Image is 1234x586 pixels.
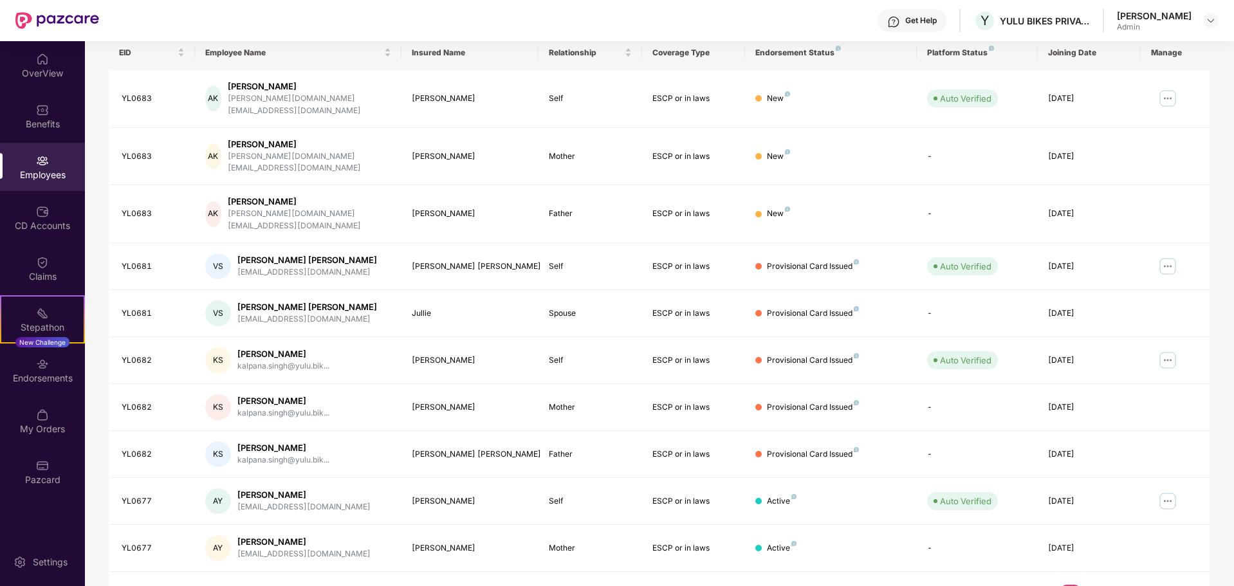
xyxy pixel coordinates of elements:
div: Self [549,354,631,367]
div: New Challenge [15,337,69,347]
div: KS [205,394,231,420]
div: YL0681 [122,307,185,320]
div: [DATE] [1048,354,1130,367]
div: [PERSON_NAME] [412,401,529,414]
img: svg+xml;base64,PHN2ZyBpZD0iTXlfT3JkZXJzIiBkYXRhLW5hbWU9Ik15IE9yZGVycyIgeG1sbnM9Imh0dHA6Ly93d3cudz... [36,408,49,421]
div: kalpana.singh@yulu.bik... [237,360,329,372]
div: Provisional Card Issued [767,261,859,273]
div: ESCP or in laws [652,448,735,461]
div: [DATE] [1048,401,1130,414]
div: [DATE] [1048,208,1130,220]
div: New [767,151,790,163]
img: svg+xml;base64,PHN2ZyBpZD0iQmVuZWZpdHMiIHhtbG5zPSJodHRwOi8vd3d3LnczLm9yZy8yMDAwL3N2ZyIgd2lkdGg9Ij... [36,104,49,116]
div: [PERSON_NAME] [412,354,529,367]
span: Employee Name [205,48,382,58]
td: - [917,384,1037,431]
div: [DATE] [1048,448,1130,461]
img: manageButton [1157,88,1178,109]
img: svg+xml;base64,PHN2ZyBpZD0iSG9tZSIgeG1sbnM9Imh0dHA6Ly93d3cudzMub3JnLzIwMDAvc3ZnIiB3aWR0aD0iMjAiIG... [36,53,49,66]
div: AY [205,488,231,514]
div: ESCP or in laws [652,495,735,508]
div: [EMAIL_ADDRESS][DOMAIN_NAME] [237,548,371,560]
img: manageButton [1157,256,1178,277]
div: Get Help [905,15,937,26]
img: svg+xml;base64,PHN2ZyBpZD0iRHJvcGRvd24tMzJ4MzIiIHhtbG5zPSJodHRwOi8vd3d3LnczLm9yZy8yMDAwL3N2ZyIgd2... [1206,15,1216,26]
div: YL0682 [122,448,185,461]
img: svg+xml;base64,PHN2ZyB4bWxucz0iaHR0cDovL3d3dy53My5vcmcvMjAwMC9zdmciIHdpZHRoPSI4IiBoZWlnaHQ9IjgiIH... [785,91,790,96]
div: ESCP or in laws [652,261,735,273]
div: YL0683 [122,208,185,220]
div: [DATE] [1048,542,1130,554]
img: svg+xml;base64,PHN2ZyBpZD0iRW1wbG95ZWVzIiB4bWxucz0iaHR0cDovL3d3dy53My5vcmcvMjAwMC9zdmciIHdpZHRoPS... [36,154,49,167]
img: svg+xml;base64,PHN2ZyB4bWxucz0iaHR0cDovL3d3dy53My5vcmcvMjAwMC9zdmciIHdpZHRoPSI4IiBoZWlnaHQ9IjgiIH... [854,259,859,264]
div: Self [549,495,631,508]
div: Settings [29,556,71,569]
div: Auto Verified [940,92,991,105]
div: Provisional Card Issued [767,307,859,320]
td: - [917,525,1037,572]
div: Platform Status [927,48,1027,58]
div: [PERSON_NAME] [237,489,371,501]
span: Y [981,13,990,28]
div: [EMAIL_ADDRESS][DOMAIN_NAME] [237,266,377,279]
td: - [917,128,1037,186]
div: AK [205,143,221,169]
div: Admin [1117,22,1192,32]
div: KS [205,441,231,467]
div: [DATE] [1048,93,1130,105]
img: svg+xml;base64,PHN2ZyB4bWxucz0iaHR0cDovL3d3dy53My5vcmcvMjAwMC9zdmciIHdpZHRoPSI4IiBoZWlnaHQ9IjgiIH... [854,447,859,452]
div: [PERSON_NAME][DOMAIN_NAME][EMAIL_ADDRESS][DOMAIN_NAME] [228,208,391,232]
th: Insured Name [401,35,539,70]
div: Provisional Card Issued [767,401,859,414]
div: Self [549,261,631,273]
div: Father [549,448,631,461]
div: YL0677 [122,542,185,554]
div: YL0682 [122,354,185,367]
img: svg+xml;base64,PHN2ZyBpZD0iQ0RfQWNjb3VudHMiIGRhdGEtbmFtZT0iQ0QgQWNjb3VudHMiIHhtbG5zPSJodHRwOi8vd3... [36,205,49,218]
div: Mother [549,151,631,163]
div: [PERSON_NAME] [228,138,391,151]
td: - [917,290,1037,337]
img: svg+xml;base64,PHN2ZyB4bWxucz0iaHR0cDovL3d3dy53My5vcmcvMjAwMC9zdmciIHdpZHRoPSI4IiBoZWlnaHQ9IjgiIH... [989,46,994,51]
div: [PERSON_NAME] [412,151,529,163]
img: svg+xml;base64,PHN2ZyBpZD0iSGVscC0zMngzMiIgeG1sbnM9Imh0dHA6Ly93d3cudzMub3JnLzIwMDAvc3ZnIiB3aWR0aD... [887,15,900,28]
div: kalpana.singh@yulu.bik... [237,454,329,466]
div: kalpana.singh@yulu.bik... [237,407,329,419]
div: Active [767,542,797,554]
img: svg+xml;base64,PHN2ZyB4bWxucz0iaHR0cDovL3d3dy53My5vcmcvMjAwMC9zdmciIHdpZHRoPSI4IiBoZWlnaHQ9IjgiIH... [785,206,790,212]
div: [PERSON_NAME] [412,208,529,220]
img: manageButton [1157,350,1178,371]
div: [PERSON_NAME] [412,93,529,105]
div: [EMAIL_ADDRESS][DOMAIN_NAME] [237,501,371,513]
img: svg+xml;base64,PHN2ZyB4bWxucz0iaHR0cDovL3d3dy53My5vcmcvMjAwMC9zdmciIHdpZHRoPSI4IiBoZWlnaHQ9IjgiIH... [785,149,790,154]
th: Employee Name [195,35,401,70]
div: Provisional Card Issued [767,448,859,461]
div: ESCP or in laws [652,401,735,414]
div: Stepathon [1,321,84,334]
div: [PERSON_NAME] [228,196,391,208]
th: Joining Date [1038,35,1141,70]
img: svg+xml;base64,PHN2ZyB4bWxucz0iaHR0cDovL3d3dy53My5vcmcvMjAwMC9zdmciIHdpZHRoPSI4IiBoZWlnaHQ9IjgiIH... [791,494,797,499]
img: svg+xml;base64,PHN2ZyBpZD0iQ2xhaW0iIHhtbG5zPSJodHRwOi8vd3d3LnczLm9yZy8yMDAwL3N2ZyIgd2lkdGg9IjIwIi... [36,256,49,269]
div: YULU BIKES PRIVATE LIMITED [1000,15,1090,27]
div: Provisional Card Issued [767,354,859,367]
div: Mother [549,401,631,414]
img: svg+xml;base64,PHN2ZyB4bWxucz0iaHR0cDovL3d3dy53My5vcmcvMjAwMC9zdmciIHdpZHRoPSI4IiBoZWlnaHQ9IjgiIH... [854,400,859,405]
div: VS [205,253,231,279]
div: AK [205,201,221,227]
span: Relationship [549,48,622,58]
div: [PERSON_NAME][DOMAIN_NAME][EMAIL_ADDRESS][DOMAIN_NAME] [228,151,391,175]
div: Auto Verified [940,495,991,508]
div: [DATE] [1048,151,1130,163]
div: [PERSON_NAME] [PERSON_NAME] [237,254,377,266]
div: YL0683 [122,151,185,163]
img: svg+xml;base64,PHN2ZyBpZD0iUGF6Y2FyZCIgeG1sbnM9Imh0dHA6Ly93d3cudzMub3JnLzIwMDAvc3ZnIiB3aWR0aD0iMj... [36,459,49,472]
div: YL0683 [122,93,185,105]
div: Spouse [549,307,631,320]
span: EID [119,48,175,58]
div: Jullie [412,307,529,320]
div: [PERSON_NAME] [PERSON_NAME] [412,448,529,461]
div: Endorsement Status [755,48,907,58]
div: Active [767,495,797,508]
div: Self [549,93,631,105]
